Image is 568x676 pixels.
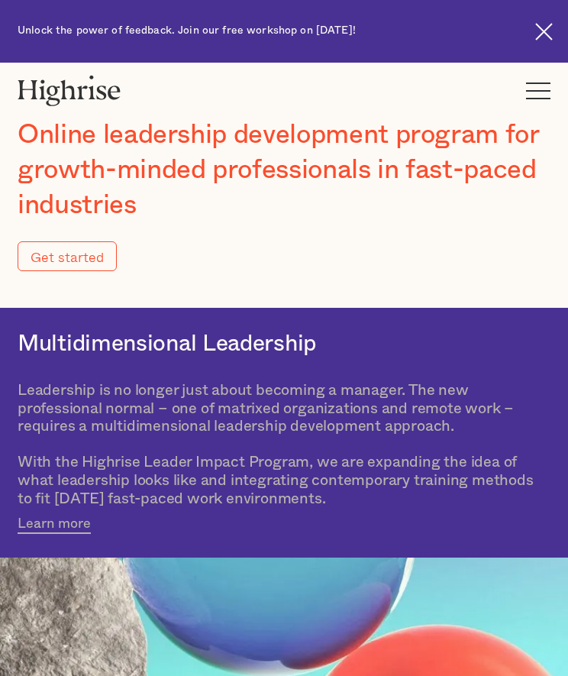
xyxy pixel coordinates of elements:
img: Cross icon [535,23,553,40]
h1: Online leadership development program for growth-minded professionals in fast-paced industries [18,118,550,223]
h2: Multidimensional Leadership [18,331,550,357]
div: Leadership is no longer just about becoming a manager. The new professional normal – one of matri... [18,382,550,508]
img: Highrise logo [18,72,121,109]
a: Get started [18,241,117,271]
a: Learn more [18,516,91,534]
